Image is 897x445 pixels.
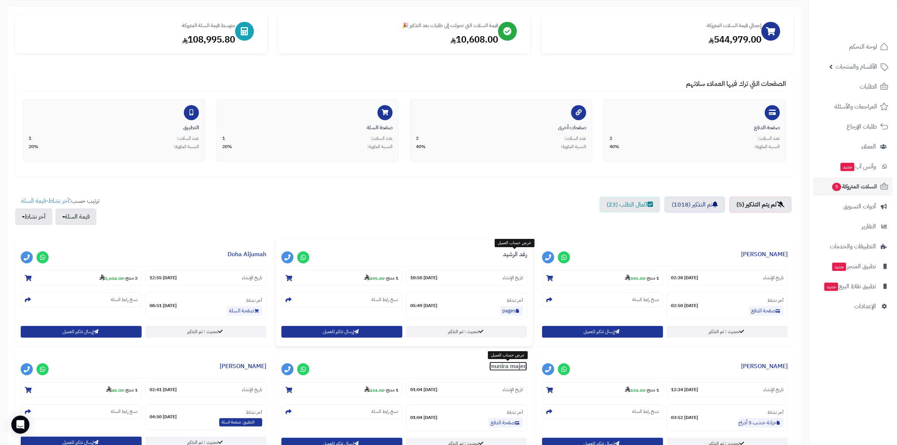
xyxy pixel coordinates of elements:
[862,221,876,232] span: التقارير
[410,414,437,421] strong: [DATE] 01:04
[813,78,892,96] a: الطلبات
[763,275,784,281] small: تاريخ الإنشاء
[813,257,892,275] a: تطبيق المتجرجديد
[813,138,892,156] a: العملاء
[849,41,877,52] span: لوحة التحكم
[488,351,528,359] div: عرض حساب العميل
[758,135,780,142] span: عدد السلات:
[242,275,262,281] small: تاريخ الإنشاء
[840,163,854,171] span: جديد
[671,303,698,309] strong: [DATE] 02:50
[503,387,523,393] small: تاريخ الإنشاء
[749,306,784,316] a: صفحة الدفع
[647,275,659,282] strong: 1 منتج
[406,326,527,338] a: تحديث : تم التذكير
[549,22,761,29] div: إجمالي قيمة السلات المتروكة
[831,181,877,192] span: السلات المتروكة
[21,382,142,398] section: 1 منتج-48.00
[507,409,523,416] small: آخر نشاط
[23,22,235,29] div: متوسط قيمة السلة المتروكة
[632,408,659,415] small: نسخ رابط السلة
[281,382,402,398] section: 1 منتج-434.00
[489,362,527,371] a: munira majed
[21,404,142,419] section: نسخ رابط السلة
[755,144,780,150] span: النسبة المئوية:
[813,177,892,196] a: السلات المتروكة5
[831,261,876,272] span: تطبيق المتجر
[21,271,142,286] section: 2 منتج-5,604.00
[281,292,402,307] section: نسخ رابط السلة
[625,387,645,394] strong: 434.00
[813,38,892,56] a: لوحة التحكم
[371,135,393,142] span: عدد السلات:
[625,386,659,394] small: -
[738,418,784,428] a: خزانة خشب 5 أدراج متعددة الاستخدام أبيض
[625,274,659,282] small: -
[286,33,498,46] div: 10,608.00
[542,292,663,307] section: نسخ رابط السلة
[228,250,266,259] a: Doha Aljumah
[741,250,788,259] a: [PERSON_NAME]
[813,98,892,116] a: المراجعات والأسئلة
[830,241,876,252] span: التطبيقات والخدمات
[364,387,384,394] strong: 434.00
[177,135,199,142] span: عدد السلات:
[364,386,398,394] small: -
[500,306,523,316] a: pages
[836,61,877,72] span: الأقسام والمنتجات
[599,197,660,213] a: اكمال الطلب (23)
[111,297,138,303] small: نسخ رابط السلة
[29,144,38,150] span: 20%
[174,144,199,150] span: النسبة المئوية:
[503,275,523,281] small: تاريخ الإنشاء
[371,297,398,303] small: نسخ رابط السلة
[364,274,398,282] small: -
[632,297,659,303] small: نسخ رابط السلة
[219,418,262,427] span: التطبيق: صفحة السلة
[29,124,199,132] div: التطبيق
[610,144,619,150] span: 40%
[854,301,876,312] span: الإعدادات
[416,144,426,150] span: 40%
[246,409,262,416] small: آخر نشاط
[410,387,437,393] strong: [DATE] 01:04
[767,409,784,416] small: آخر نشاط
[549,33,761,46] div: 544,979.00
[222,124,393,132] div: صفحة السلة
[813,118,892,136] a: طلبات الإرجاع
[813,297,892,315] a: الإعدادات
[824,281,876,292] span: تطبيق نقاط البيع
[503,250,527,259] a: رغد الرشيد
[222,135,225,142] span: 1
[542,382,663,398] section: 1 منتج-434.00
[145,326,266,338] a: تحديث : تم التذكير
[729,197,792,213] a: لم يتم التذكير (5)
[813,277,892,295] a: تطبيق نقاط البيعجديد
[106,386,138,394] small: -
[29,135,31,142] span: 1
[610,135,612,142] span: 2
[386,387,398,394] strong: 1 منتج
[48,196,69,205] a: آخر نشاط
[671,414,698,421] strong: [DATE] 03:52
[847,121,877,132] span: طلبات الإرجاع
[23,80,786,92] h4: الصفحات التي ترك فيها العملاء سلاتهم
[99,275,124,282] strong: 5,604.00
[542,271,663,286] section: 1 منتج-395.00
[242,387,262,393] small: تاريخ الإنشاء
[564,135,586,142] span: عدد السلات:
[741,362,788,371] a: [PERSON_NAME]
[21,326,142,338] button: إرسال تذكير للعميل
[410,275,437,281] strong: [DATE] 10:50
[150,387,177,393] strong: [DATE] 02:41
[281,326,402,338] button: إرسال تذكير للعميل
[495,239,535,247] div: عرض حساب العميل
[763,387,784,393] small: تاريخ الإنشاء
[834,101,877,112] span: المراجعات والأسئلة
[150,275,177,281] strong: [DATE] 12:55
[150,414,177,420] strong: [DATE] 04:50
[111,408,138,415] small: نسخ رابط السلة
[367,144,393,150] span: النسبة المئوية:
[667,326,788,338] a: تحديث : تم التذكير
[843,201,876,212] span: أدوات التسويق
